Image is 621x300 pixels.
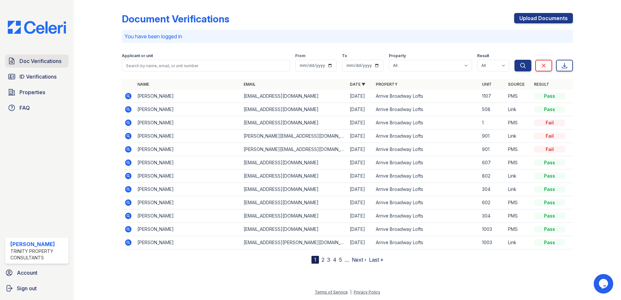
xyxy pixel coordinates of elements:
a: Result [534,82,549,87]
a: 5 [339,256,342,263]
a: Terms of Service [315,290,348,294]
a: Upload Documents [514,13,573,23]
a: Next › [352,256,366,263]
td: [DATE] [347,169,373,183]
td: [EMAIL_ADDRESS][DOMAIN_NAME] [241,156,347,169]
td: 508 [479,103,505,116]
td: Arrive Broadway Lofts [373,183,479,196]
a: Sign out [3,282,71,295]
td: [EMAIL_ADDRESS][DOMAIN_NAME] [241,209,347,223]
label: Applicant or unit [122,53,153,58]
td: [DATE] [347,236,373,249]
td: [PERSON_NAME] [135,143,241,156]
td: [PERSON_NAME][EMAIL_ADDRESS][DOMAIN_NAME] [241,143,347,156]
span: Doc Verifications [19,57,61,65]
div: Document Verifications [122,13,229,25]
td: [PERSON_NAME] [135,130,241,143]
a: FAQ [5,101,69,114]
div: Pass [534,159,565,166]
div: | [350,290,351,294]
div: Pass [534,226,565,232]
div: Fail [534,146,565,153]
td: Arrive Broadway Lofts [373,209,479,223]
td: PMS [505,90,531,103]
div: Pass [534,93,565,99]
td: [PERSON_NAME] [135,196,241,209]
a: Privacy Policy [354,290,380,294]
td: [DATE] [347,156,373,169]
td: [PERSON_NAME] [135,236,241,249]
td: Arrive Broadway Lofts [373,143,479,156]
a: Name [137,82,149,87]
td: 802 [479,169,505,183]
td: Arrive Broadway Lofts [373,103,479,116]
td: [EMAIL_ADDRESS][DOMAIN_NAME] [241,103,347,116]
td: [PERSON_NAME][EMAIL_ADDRESS][DOMAIN_NAME] [241,130,347,143]
a: Date ▼ [350,82,365,87]
td: Link [505,236,531,249]
td: Link [505,103,531,116]
a: Doc Verifications [5,55,69,68]
td: [DATE] [347,130,373,143]
td: [DATE] [347,116,373,130]
td: [PERSON_NAME] [135,209,241,223]
td: Link [505,183,531,196]
td: PMS [505,223,531,236]
div: Fail [534,119,565,126]
td: PMS [505,116,531,130]
td: [EMAIL_ADDRESS][DOMAIN_NAME] [241,196,347,209]
td: Arrive Broadway Lofts [373,223,479,236]
td: [EMAIL_ADDRESS][PERSON_NAME][DOMAIN_NAME] [241,236,347,249]
a: Property [376,82,398,87]
a: Last » [369,256,383,263]
td: 304 [479,209,505,223]
td: Link [505,169,531,183]
div: Pass [534,186,565,193]
a: Unit [482,82,492,87]
td: 304 [479,183,505,196]
input: Search by name, email, or unit number [122,60,290,71]
td: PMS [505,196,531,209]
td: [DATE] [347,223,373,236]
div: Pass [534,173,565,179]
a: Account [3,266,71,279]
a: ID Verifications [5,70,69,83]
td: [PERSON_NAME] [135,103,241,116]
td: [PERSON_NAME] [135,183,241,196]
td: [EMAIL_ADDRESS][DOMAIN_NAME] [241,183,347,196]
img: CE_Logo_Blue-a8612792a0a2168367f1c8372b55b34899dd931a85d93a1a3d3e32e68fde9ad4.png [3,21,71,34]
td: [EMAIL_ADDRESS][DOMAIN_NAME] [241,223,347,236]
td: 1107 [479,90,505,103]
label: Property [389,53,406,58]
td: PMS [505,156,531,169]
td: Arrive Broadway Lofts [373,130,479,143]
div: Pass [534,239,565,246]
td: [DATE] [347,209,373,223]
a: 2 [322,256,324,263]
p: You have been logged in [124,32,570,40]
td: [EMAIL_ADDRESS][DOMAIN_NAME] [241,169,347,183]
td: 901 [479,130,505,143]
td: Arrive Broadway Lofts [373,156,479,169]
td: [EMAIL_ADDRESS][DOMAIN_NAME] [241,90,347,103]
span: ID Verifications [19,73,57,81]
td: 602 [479,196,505,209]
div: Trinity Property Consultants [10,248,66,261]
span: Properties [19,88,45,96]
a: Properties [5,86,69,99]
td: PMS [505,209,531,223]
div: Fail [534,133,565,139]
td: [EMAIL_ADDRESS][DOMAIN_NAME] [241,116,347,130]
td: Arrive Broadway Lofts [373,196,479,209]
td: 1003 [479,223,505,236]
td: 607 [479,156,505,169]
td: Arrive Broadway Lofts [373,116,479,130]
span: FAQ [19,104,30,112]
span: Account [17,269,37,277]
td: [PERSON_NAME] [135,169,241,183]
span: … [345,256,349,264]
td: Arrive Broadway Lofts [373,90,479,103]
td: 1 [479,116,505,130]
a: Source [508,82,525,87]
